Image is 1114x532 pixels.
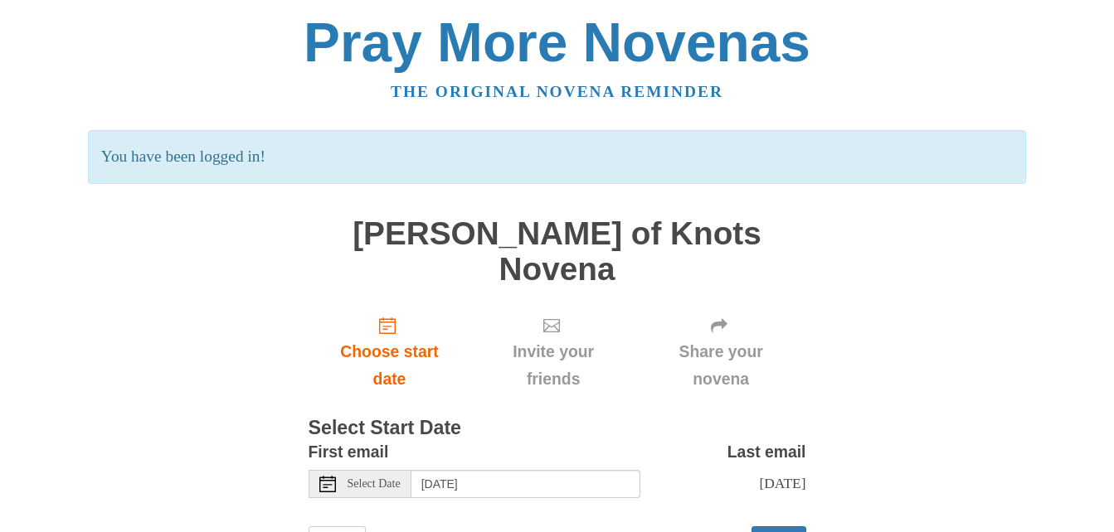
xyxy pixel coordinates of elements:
[727,438,806,466] label: Last email
[88,130,1026,184] p: You have been logged in!
[470,303,635,402] div: Click "Next" to confirm your start date first.
[309,216,806,287] h1: [PERSON_NAME] of Knots Novena
[304,12,810,73] a: Pray More Novenas
[487,338,619,393] span: Invite your friends
[309,438,389,466] label: First email
[391,83,723,100] a: The original novena reminder
[759,475,805,491] span: [DATE]
[309,418,806,439] h3: Select Start Date
[636,303,806,402] div: Click "Next" to confirm your start date first.
[653,338,790,393] span: Share your novena
[348,478,401,490] span: Select Date
[309,303,471,402] a: Choose start date
[325,338,455,393] span: Choose start date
